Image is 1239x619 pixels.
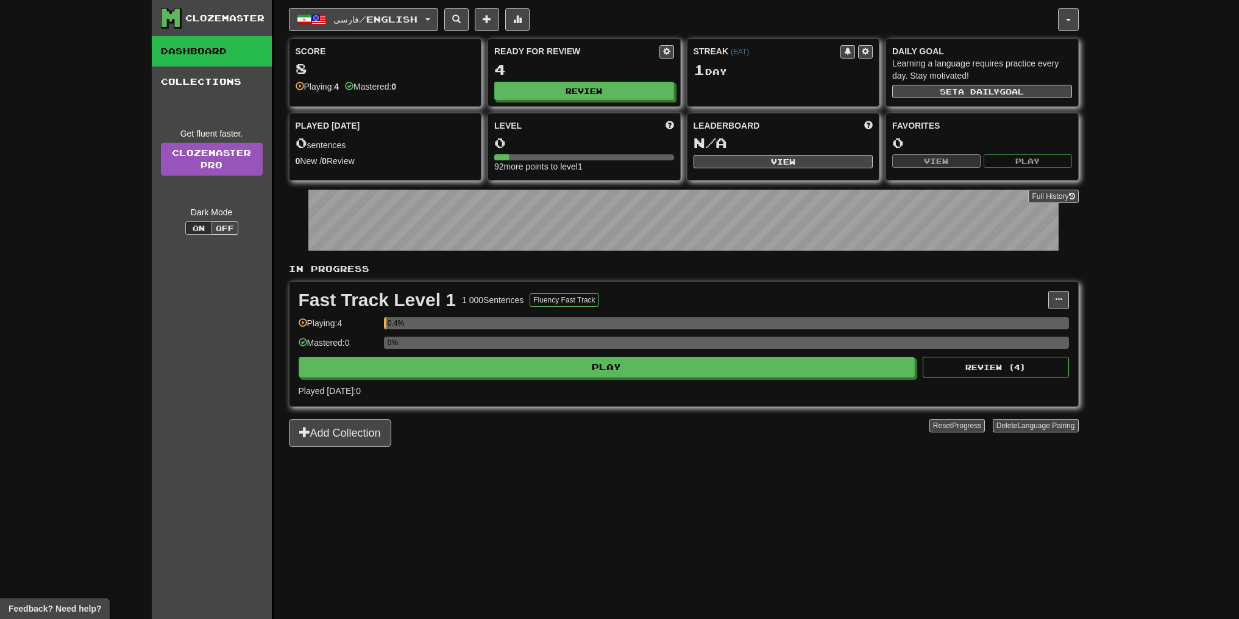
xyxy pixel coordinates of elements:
[462,294,524,306] div: 1 000 Sentences
[161,206,263,218] div: Dark Mode
[296,61,475,76] div: 8
[185,12,264,24] div: Clozemaster
[494,62,674,77] div: 4
[296,81,339,93] div: Playing:
[929,419,985,432] button: ResetProgress
[494,82,674,100] button: Review
[993,419,1079,432] button: DeleteLanguage Pairing
[694,62,873,78] div: Day
[296,155,475,167] div: New / Review
[864,120,873,132] span: This week in points, UTC
[505,8,530,31] button: More stats
[494,120,522,132] span: Level
[892,120,1072,132] div: Favorites
[892,45,1072,57] div: Daily Goal
[299,337,378,357] div: Mastered: 0
[152,66,272,97] a: Collections
[892,85,1072,98] button: Seta dailygoal
[694,120,760,132] span: Leaderboard
[185,221,212,235] button: On
[289,419,391,447] button: Add Collection
[296,134,307,151] span: 0
[299,357,915,377] button: Play
[952,421,981,430] span: Progress
[391,82,396,91] strong: 0
[299,291,456,309] div: Fast Track Level 1
[299,386,361,396] span: Played [DATE]: 0
[345,81,396,93] div: Mastered:
[296,120,360,132] span: Played [DATE]
[296,45,475,57] div: Score
[289,8,438,31] button: فارسی/English
[694,61,705,78] span: 1
[694,155,873,168] button: View
[322,156,327,166] strong: 0
[666,120,674,132] span: Score more points to level up
[296,135,475,151] div: sentences
[892,57,1072,82] div: Learning a language requires practice every day. Stay motivated!
[958,87,999,96] span: a daily
[494,135,674,151] div: 0
[731,48,749,56] a: (EAT)
[892,154,981,168] button: View
[9,603,101,615] span: Open feedback widget
[299,317,378,337] div: Playing: 4
[1017,421,1074,430] span: Language Pairing
[289,263,1079,275] p: In Progress
[444,8,469,31] button: Search sentences
[475,8,499,31] button: Add sentence to collection
[296,156,300,166] strong: 0
[923,357,1069,377] button: Review (4)
[694,134,727,151] span: N/A
[494,45,659,57] div: Ready for Review
[892,135,1072,151] div: 0
[161,143,263,176] a: ClozemasterPro
[152,36,272,66] a: Dashboard
[161,127,263,140] div: Get fluent faster.
[334,82,339,91] strong: 4
[333,14,417,24] span: فارسی / English
[984,154,1072,168] button: Play
[211,221,238,235] button: Off
[530,293,598,307] button: Fluency Fast Track
[494,160,674,173] div: 92 more points to level 1
[694,45,841,57] div: Streak
[1028,190,1078,203] button: Full History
